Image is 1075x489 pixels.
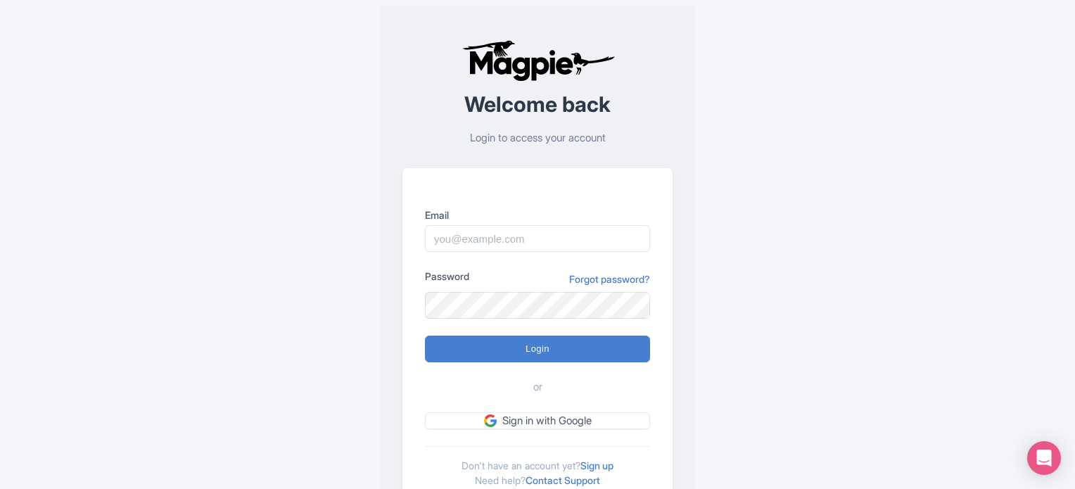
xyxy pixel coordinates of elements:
a: Sign in with Google [425,412,650,430]
h2: Welcome back [402,93,673,116]
div: Open Intercom Messenger [1027,441,1061,475]
img: logo-ab69f6fb50320c5b225c76a69d11143b.png [459,39,617,82]
label: Email [425,208,650,222]
input: you@example.com [425,225,650,252]
a: Contact Support [526,474,600,486]
label: Password [425,269,469,284]
a: Sign up [580,459,613,471]
input: Login [425,336,650,362]
a: Forgot password? [569,272,650,286]
p: Login to access your account [402,130,673,146]
span: or [533,379,542,395]
img: google.svg [484,414,497,427]
div: Don't have an account yet? Need help? [425,446,650,488]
